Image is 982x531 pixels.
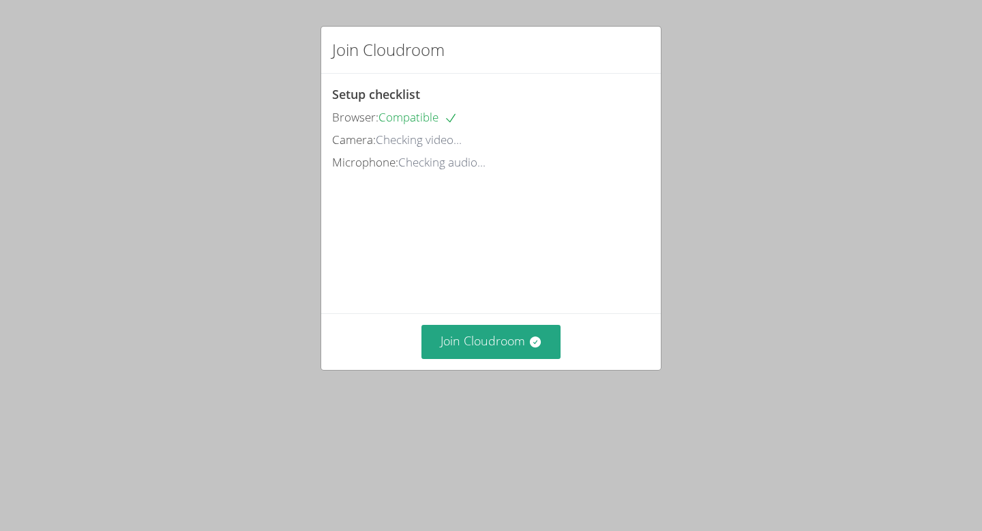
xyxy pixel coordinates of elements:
h2: Join Cloudroom [332,38,445,62]
span: Browser: [332,109,378,125]
span: Setup checklist [332,86,420,102]
span: Microphone: [332,154,398,170]
button: Join Cloudroom [421,325,561,358]
span: Checking video... [376,132,462,147]
span: Camera: [332,132,376,147]
span: Compatible [378,109,458,125]
span: Checking audio... [398,154,486,170]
